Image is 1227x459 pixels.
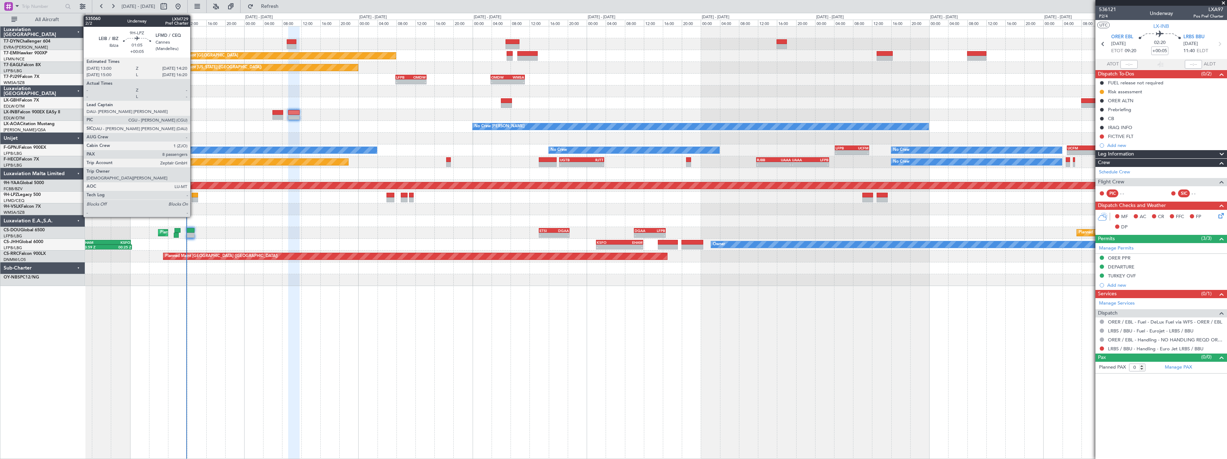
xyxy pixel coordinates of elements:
div: 04:00 [834,20,853,26]
a: LRBS / BBU - Fuel - Eurojet - LRBS / BBU [1108,328,1193,334]
div: 12:00 [529,20,548,26]
div: - [560,162,582,167]
span: LX-INB [4,110,18,114]
div: 16:00 [92,20,111,26]
div: 00:00 [358,20,377,26]
div: TURKEY OVF [1108,273,1136,279]
span: 536121 [1099,6,1116,13]
div: - [1068,150,1086,155]
div: 20:00 [682,20,701,26]
div: 20:00 [568,20,587,26]
div: Planned Maint [GEOGRAPHIC_DATA] ([GEOGRAPHIC_DATA]) [160,227,273,238]
div: WMSA [508,75,524,79]
div: 08:00 [625,20,644,26]
div: FICTIVE FLT [1108,133,1133,139]
div: 08:00 [396,20,415,26]
div: Underway [1150,10,1173,17]
span: LX-GBH [4,98,19,103]
span: ELDT [1197,48,1208,55]
div: 04:00 [720,20,739,26]
a: LX-AOACitation Mustang [4,122,55,126]
span: LXA97 [1193,6,1223,13]
span: 9H-YAA [4,181,20,185]
div: PIC [1107,189,1118,197]
a: EVRA/[PERSON_NAME] [4,45,48,50]
a: Schedule Crew [1099,169,1130,176]
span: ATOT [1107,61,1119,68]
div: Owner [713,239,725,250]
a: WMSA/SZB [4,210,25,215]
span: Permits [1098,235,1115,243]
div: - [396,80,411,84]
div: - [757,162,774,167]
a: T7-DYNChallenger 604 [4,39,50,44]
div: DGAA [635,228,650,233]
span: Flight Crew [1098,178,1124,186]
div: 08:00 [282,20,301,26]
a: 9H-VSLKFalcon 7X [4,204,41,209]
span: P2/4 [1099,13,1116,19]
div: [DATE] - [DATE] [359,14,387,20]
span: 9H-LPZ [4,193,18,197]
a: LFPB/LBG [4,233,22,239]
div: RJBB [757,158,774,162]
div: 00:00 [587,20,606,26]
div: 16:00 [206,20,225,26]
div: 20:00 [1024,20,1043,26]
div: KSFO [597,240,620,245]
div: 08:00 [511,20,529,26]
a: EDLW/DTM [4,115,25,121]
div: [DATE] - [DATE] [245,14,273,20]
div: DGAA [554,228,569,233]
span: Crew [1098,159,1110,167]
div: - [597,245,620,249]
span: Dispatch To-Dos [1098,70,1134,78]
div: [DATE] - [DATE] [702,14,729,20]
div: 12:00 [415,20,434,26]
div: 04:00 [378,20,396,26]
span: [DATE] [1111,40,1126,48]
a: CS-RRCFalcon 900LX [4,252,46,256]
span: 02:20 [1154,39,1166,46]
div: 00:00 [244,20,263,26]
a: F-GPNJFalcon 900EX [4,145,46,150]
span: OY-NBS [4,275,20,280]
div: UCFM [1068,146,1086,150]
span: Refresh [255,4,285,9]
span: 09:20 [1125,48,1136,55]
a: T7-EMIHawker 900XP [4,51,47,55]
div: - [1086,150,1105,155]
div: - [852,150,868,155]
span: Dispatch [1098,309,1118,317]
span: 9H-VSLK [4,204,21,209]
div: 20:00 [910,20,929,26]
a: Manage Permits [1099,245,1134,252]
div: ORER ALTN [1108,98,1133,104]
div: 16:00 [434,20,453,26]
div: 12:00 [872,20,891,26]
div: - [792,162,810,167]
input: Trip Number [22,1,63,12]
span: CR [1158,213,1164,221]
span: F-GPNJ [4,145,19,150]
a: T7-PJ29Falcon 7X [4,75,39,79]
a: Manage PAX [1165,364,1192,371]
a: FCBB/BZV [4,186,23,192]
span: F-HECD [4,157,19,162]
div: 08:00 [739,20,758,26]
a: LFPB/LBG [4,151,22,156]
div: 16:00 [549,20,568,26]
span: DP [1121,224,1128,231]
div: UCFM [852,146,868,150]
div: - [411,80,425,84]
span: ALDT [1204,61,1216,68]
span: AC [1140,213,1146,221]
div: 04:00 [948,20,967,26]
div: 08:00 [168,20,187,26]
a: LFMD/CEQ [4,198,24,203]
div: 20:00 [453,20,472,26]
div: UAAA [792,158,810,162]
a: Manage Services [1099,300,1135,307]
a: DNMM/LOS [4,257,26,262]
a: LFPB/LBG [4,245,22,251]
